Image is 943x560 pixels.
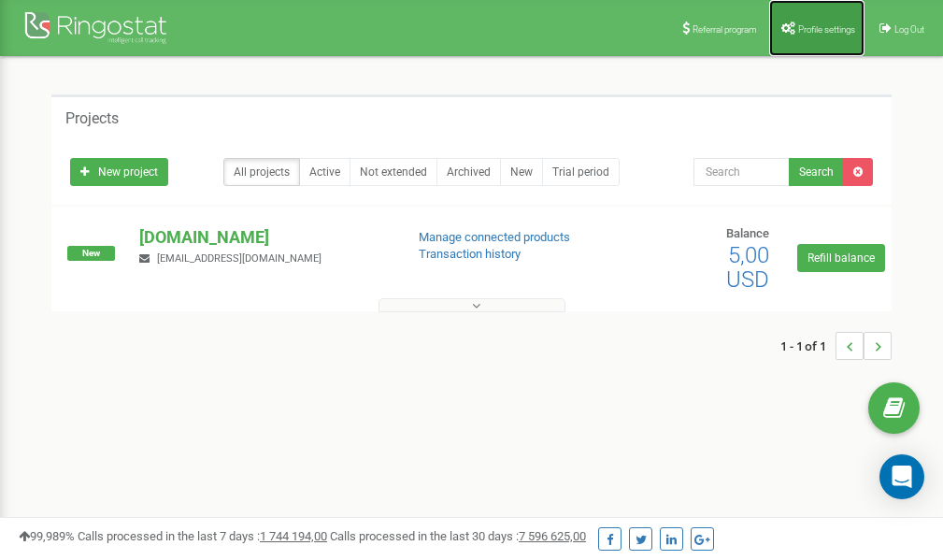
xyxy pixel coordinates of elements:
[419,247,521,261] a: Transaction history
[693,24,757,35] span: Referral program
[726,226,769,240] span: Balance
[419,230,570,244] a: Manage connected products
[223,158,300,186] a: All projects
[693,158,790,186] input: Search
[139,225,388,250] p: [DOMAIN_NAME]
[879,454,924,499] div: Open Intercom Messenger
[299,158,350,186] a: Active
[67,246,115,261] span: New
[780,313,892,379] nav: ...
[260,529,327,543] u: 1 744 194,00
[780,332,836,360] span: 1 - 1 of 1
[350,158,437,186] a: Not extended
[500,158,543,186] a: New
[157,252,321,265] span: [EMAIL_ADDRESS][DOMAIN_NAME]
[19,529,75,543] span: 99,989%
[70,158,168,186] a: New project
[798,24,855,35] span: Profile settings
[436,158,501,186] a: Archived
[894,24,924,35] span: Log Out
[797,244,885,272] a: Refill balance
[330,529,586,543] span: Calls processed in the last 30 days :
[726,242,769,293] span: 5,00 USD
[78,529,327,543] span: Calls processed in the last 7 days :
[519,529,586,543] u: 7 596 625,00
[542,158,620,186] a: Trial period
[789,158,844,186] button: Search
[65,110,119,127] h5: Projects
